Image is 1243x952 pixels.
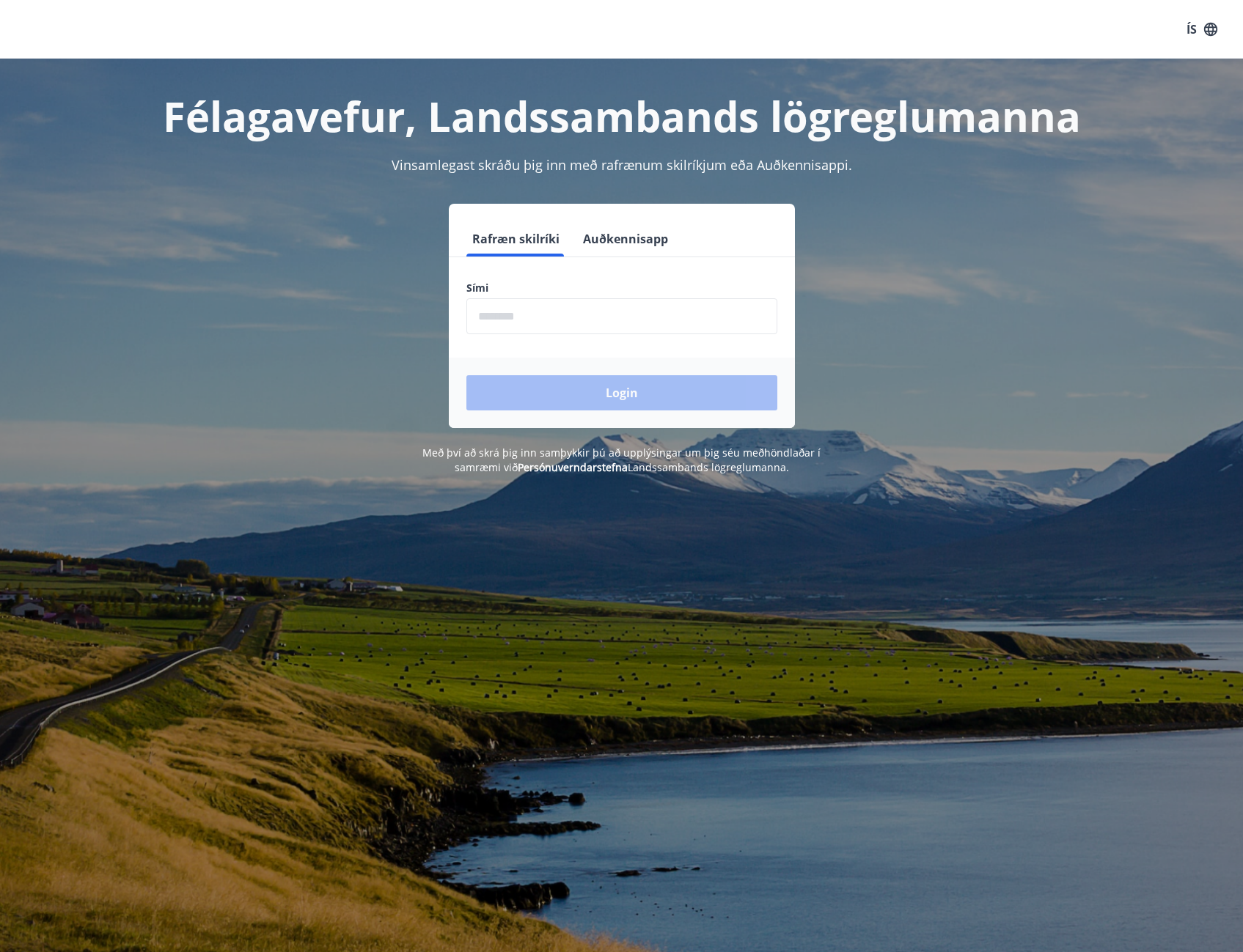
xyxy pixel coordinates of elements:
button: Auðkennisapp [577,221,674,257]
button: ÍS [1178,16,1225,43]
a: Persónuverndarstefna [518,460,628,474]
h1: Félagavefur, Landssambands lögreglumanna [111,88,1132,144]
button: Rafræn skilríki [466,221,565,257]
span: Með því að skrá þig inn samþykkir þú að upplýsingar um þig séu meðhöndlaðar í samræmi við Landssa... [422,446,821,474]
span: Vinsamlegast skráðu þig inn með rafrænum skilríkjum eða Auðkennisappi. [392,156,852,174]
label: Sími [466,281,777,295]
